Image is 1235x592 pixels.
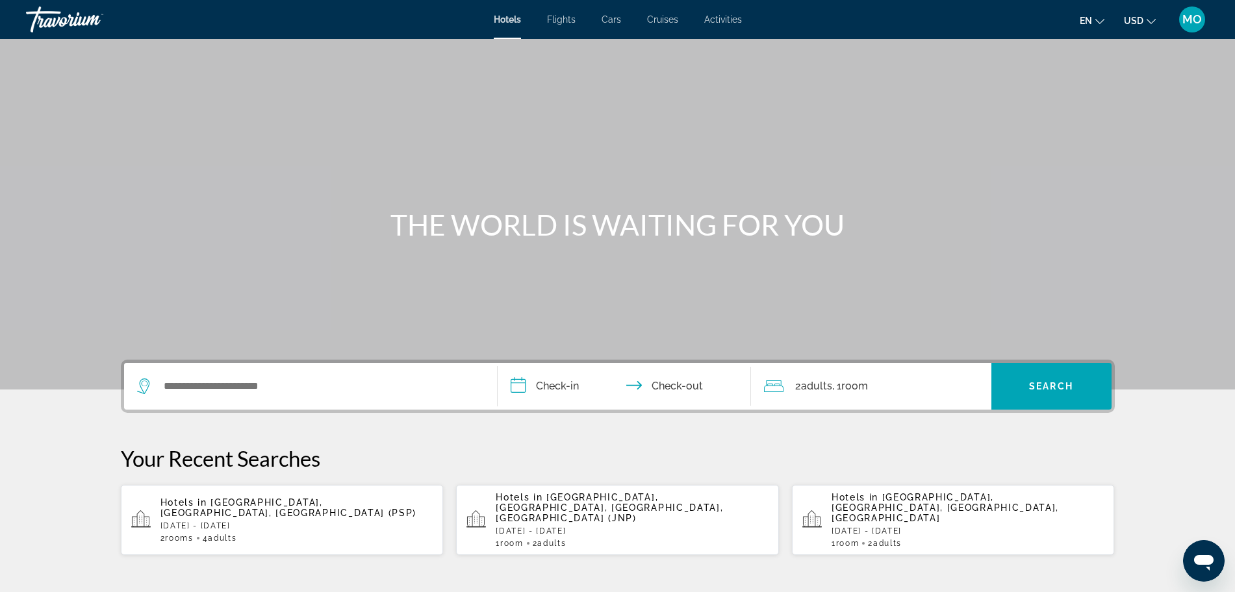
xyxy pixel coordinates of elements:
button: User Menu [1175,6,1209,33]
span: Adults [208,534,236,543]
span: 1 [832,539,859,548]
button: Change language [1080,11,1104,30]
span: Room [500,539,524,548]
p: [DATE] - [DATE] [496,526,769,536]
span: Hotels in [160,497,207,508]
span: MO [1182,13,1202,26]
button: Hotels in [GEOGRAPHIC_DATA], [GEOGRAPHIC_DATA], [GEOGRAPHIC_DATA], [GEOGRAPHIC_DATA] (JNP)[DATE] ... [456,484,779,556]
span: 4 [203,534,237,543]
h1: THE WORLD IS WAITING FOR YOU [374,208,861,241]
a: Activities [704,14,742,25]
button: Hotels in [GEOGRAPHIC_DATA], [GEOGRAPHIC_DATA], [GEOGRAPHIC_DATA], [GEOGRAPHIC_DATA][DATE] - [DAT... [792,484,1115,556]
span: Room [836,539,859,548]
span: Hotels in [832,492,878,502]
button: Check in and out dates [498,363,751,410]
span: [GEOGRAPHIC_DATA], [GEOGRAPHIC_DATA], [GEOGRAPHIC_DATA] (PSP) [160,497,417,518]
span: 2 [160,534,194,543]
span: 1 [496,539,523,548]
span: [GEOGRAPHIC_DATA], [GEOGRAPHIC_DATA], [GEOGRAPHIC_DATA], [GEOGRAPHIC_DATA] (JNP) [496,492,723,523]
p: [DATE] - [DATE] [160,521,433,530]
button: Search [991,363,1112,410]
p: Your Recent Searches [121,445,1115,471]
div: Search widget [124,363,1112,410]
button: Change currency [1124,11,1156,30]
a: Travorium [26,3,156,36]
button: Travelers: 2 adults, 0 children [751,363,991,410]
a: Hotels [494,14,521,25]
a: Flights [547,14,576,25]
button: Hotels in [GEOGRAPHIC_DATA], [GEOGRAPHIC_DATA], [GEOGRAPHIC_DATA] (PSP)[DATE] - [DATE]2rooms4Adults [121,484,444,556]
span: en [1080,16,1092,26]
span: rooms [165,534,193,543]
span: 2 [533,539,567,548]
a: Cars [602,14,621,25]
span: 2 [868,539,902,548]
span: Search [1029,381,1073,391]
span: , 1 [832,377,868,395]
span: Room [841,380,868,392]
iframe: Button to launch messaging window [1183,540,1225,582]
span: USD [1124,16,1143,26]
span: [GEOGRAPHIC_DATA], [GEOGRAPHIC_DATA], [GEOGRAPHIC_DATA], [GEOGRAPHIC_DATA] [832,492,1059,523]
a: Cruises [647,14,678,25]
span: Adults [801,380,832,392]
span: Adults [537,539,566,548]
span: 2 [795,377,832,395]
span: Hotels in [496,492,542,502]
span: Adults [873,539,902,548]
p: [DATE] - [DATE] [832,526,1104,536]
